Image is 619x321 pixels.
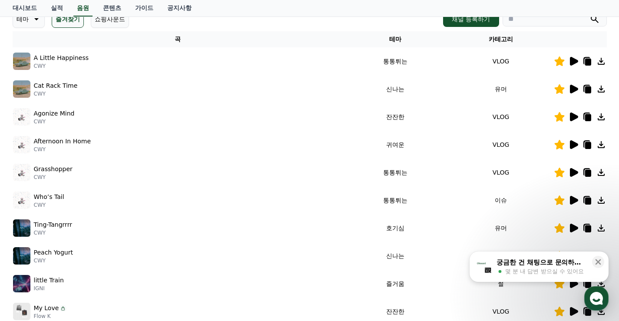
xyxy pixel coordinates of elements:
[34,285,64,292] p: IGNI
[34,81,78,90] p: Cat Rack Time
[448,103,554,131] td: VLOG
[13,247,30,265] img: music
[13,164,30,181] img: music
[34,63,89,69] p: CWY
[13,136,30,153] img: music
[448,186,554,214] td: 이슈
[34,220,72,229] p: Ting-Tangrrrr
[134,262,145,269] span: 설정
[443,11,499,27] button: 채널 등록하기
[343,131,448,159] td: 귀여운
[13,53,30,70] img: music
[448,47,554,75] td: VLOG
[34,304,59,313] p: My Love
[13,303,30,320] img: music
[343,103,448,131] td: 잔잔한
[27,262,33,269] span: 홈
[448,270,554,298] td: 썰
[13,275,30,292] img: music
[34,229,72,236] p: CWY
[79,262,90,269] span: 대화
[52,10,84,28] button: 즐겨찾기
[34,202,64,208] p: CWY
[34,165,73,174] p: Grasshopper
[13,10,45,28] button: 테마
[343,31,448,47] th: 테마
[13,192,30,209] img: music
[343,47,448,75] td: 통통튀는
[34,192,64,202] p: Who’s Tail
[343,186,448,214] td: 통통튀는
[34,174,73,181] p: CWY
[34,118,75,125] p: CWY
[112,249,167,271] a: 설정
[343,75,448,103] td: 신나는
[343,242,448,270] td: 신나는
[34,276,64,285] p: little Train
[13,80,30,98] img: music
[17,13,29,25] p: 테마
[448,31,554,47] th: 카테고리
[13,108,30,126] img: music
[34,313,67,320] p: Flow K
[13,31,343,47] th: 곡
[448,131,554,159] td: VLOG
[34,137,91,146] p: Afternoon In Home
[3,249,57,271] a: 홈
[343,159,448,186] td: 통통튀는
[448,214,554,242] td: 유머
[34,109,75,118] p: Agonize Mind
[448,75,554,103] td: 유머
[34,90,78,97] p: CWY
[13,219,30,237] img: music
[343,270,448,298] td: 즐거움
[448,159,554,186] td: VLOG
[34,248,73,257] p: Peach Yogurt
[343,214,448,242] td: 호기심
[34,146,91,153] p: CWY
[57,249,112,271] a: 대화
[448,242,554,270] td: VLOG
[34,53,89,63] p: A Little Happiness
[34,257,73,264] p: CWY
[91,10,129,28] button: 쇼핑사운드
